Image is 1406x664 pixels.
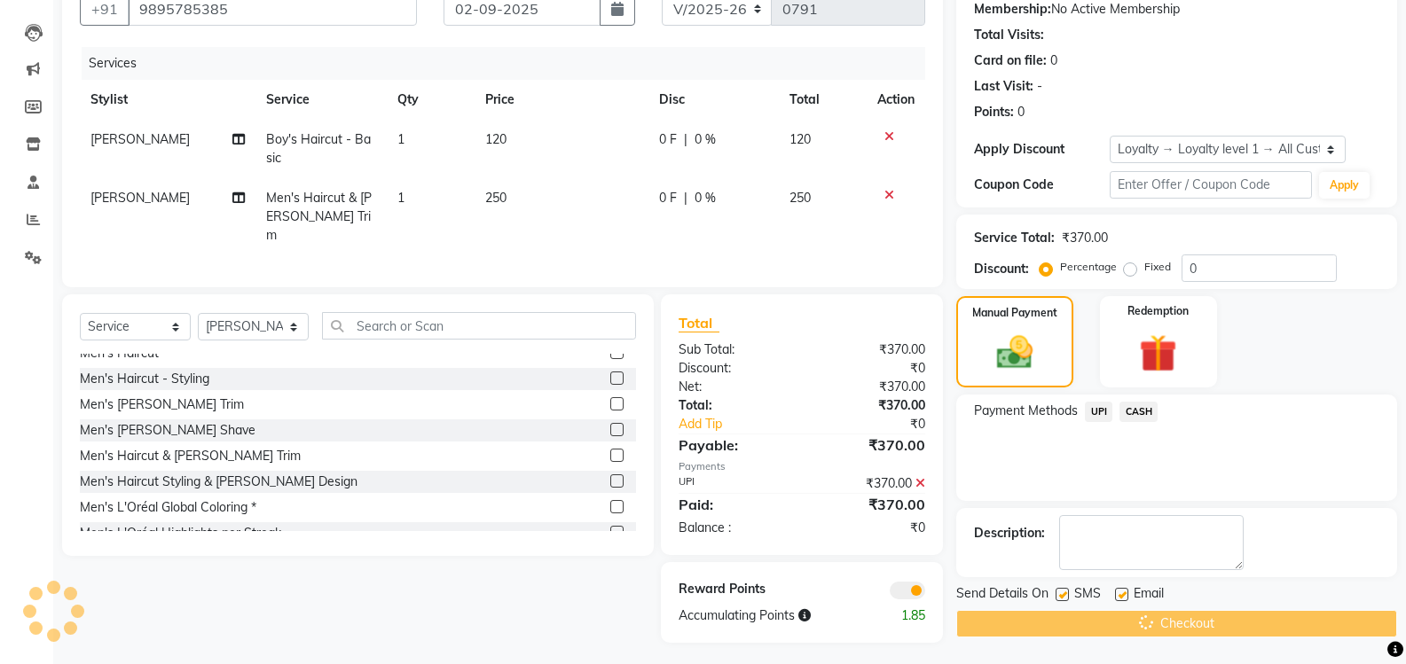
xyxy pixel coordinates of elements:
[1050,51,1057,70] div: 0
[82,47,939,80] div: Services
[802,378,939,396] div: ₹370.00
[684,189,687,207] span: |
[1037,77,1042,96] div: -
[974,51,1047,70] div: Card on file:
[974,260,1029,278] div: Discount:
[90,131,190,147] span: [PERSON_NAME]
[679,459,925,474] div: Payments
[659,130,677,149] span: 0 F
[1060,259,1117,275] label: Percentage
[80,524,281,543] div: Men's L'Oréal Highlights per Streak
[679,314,719,332] span: Total
[387,80,475,120] th: Qty
[485,131,507,147] span: 120
[80,80,255,120] th: Stylist
[870,606,939,625] div: 1.85
[684,130,687,149] span: |
[1085,402,1112,422] span: UPI
[695,130,716,149] span: 0 %
[80,498,256,517] div: Men's L'Oréal Global Coloring *
[665,434,802,456] div: Payable:
[665,519,802,537] div: Balance :
[90,190,190,206] span: [PERSON_NAME]
[695,189,716,207] span: 0 %
[485,190,507,206] span: 250
[825,415,939,434] div: ₹0
[80,344,159,363] div: Men's Haircut
[1127,303,1189,319] label: Redemption
[665,606,870,625] div: Accumulating Points
[665,396,802,415] div: Total:
[1127,330,1189,377] img: _gift.svg
[80,370,209,388] div: Men's Haircut - Styling
[789,190,811,206] span: 250
[266,131,371,166] span: Boy's Haircut - Basic
[867,80,925,120] th: Action
[322,312,636,340] input: Search or Scan
[974,103,1014,121] div: Points:
[1134,584,1164,606] span: Email
[1017,103,1025,121] div: 0
[665,494,802,515] div: Paid:
[397,190,405,206] span: 1
[1074,584,1101,606] span: SMS
[779,80,867,120] th: Total
[972,305,1057,321] label: Manual Payment
[1062,229,1108,247] div: ₹370.00
[397,131,405,147] span: 1
[1319,172,1370,199] button: Apply
[986,332,1044,373] img: _cash.svg
[789,131,811,147] span: 120
[665,359,802,378] div: Discount:
[802,434,939,456] div: ₹370.00
[974,229,1055,247] div: Service Total:
[648,80,780,120] th: Disc
[802,519,939,537] div: ₹0
[80,421,255,440] div: Men's [PERSON_NAME] Shave
[1110,171,1312,199] input: Enter Offer / Coupon Code
[255,80,387,120] th: Service
[665,580,802,599] div: Reward Points
[974,26,1044,44] div: Total Visits:
[802,474,939,493] div: ₹370.00
[80,473,357,491] div: Men's Haircut Styling & [PERSON_NAME] Design
[974,524,1045,543] div: Description:
[665,378,802,396] div: Net:
[974,77,1033,96] div: Last Visit:
[802,396,939,415] div: ₹370.00
[659,189,677,207] span: 0 F
[956,584,1049,606] span: Send Details On
[80,447,301,465] div: Men's Haircut & [PERSON_NAME] Trim
[665,415,825,434] a: Add Tip
[802,494,939,515] div: ₹370.00
[802,340,939,359] div: ₹370.00
[665,340,802,359] div: Sub Total:
[1144,259,1171,275] label: Fixed
[974,140,1109,159] div: Apply Discount
[1119,402,1158,422] span: CASH
[974,402,1078,420] span: Payment Methods
[802,359,939,378] div: ₹0
[475,80,648,120] th: Price
[80,395,244,414] div: Men's [PERSON_NAME] Trim
[974,176,1109,194] div: Coupon Code
[665,474,802,493] div: UPI
[266,190,372,243] span: Men's Haircut & [PERSON_NAME] Trim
